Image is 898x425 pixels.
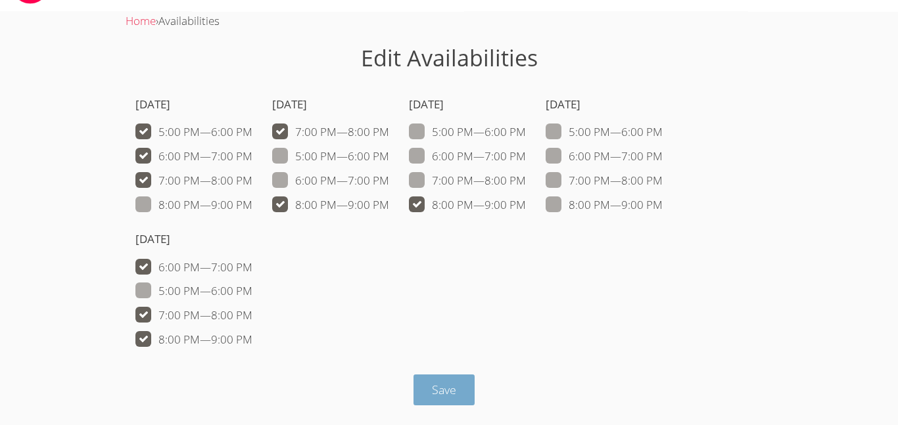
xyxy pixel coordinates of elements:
[135,231,252,248] h4: [DATE]
[135,259,252,276] label: 6:00 PM — 7:00 PM
[135,123,252,141] label: 5:00 PM — 6:00 PM
[409,196,526,213] label: 8:00 PM — 9:00 PM
[135,148,252,165] label: 6:00 PM — 7:00 PM
[272,123,389,141] label: 7:00 PM — 8:00 PM
[546,96,663,113] h4: [DATE]
[272,96,389,113] h4: [DATE]
[126,12,772,31] div: ›
[135,307,252,324] label: 7:00 PM — 8:00 PM
[135,196,252,213] label: 8:00 PM — 9:00 PM
[546,148,663,165] label: 6:00 PM — 7:00 PM
[135,331,252,348] label: 8:00 PM — 9:00 PM
[546,196,663,213] label: 8:00 PM — 9:00 PM
[272,172,389,189] label: 6:00 PM — 7:00 PM
[126,41,772,75] h1: Edit Availabilities
[272,196,389,213] label: 8:00 PM — 9:00 PM
[409,148,526,165] label: 6:00 PM — 7:00 PM
[409,96,526,113] h4: [DATE]
[135,96,252,113] h4: [DATE]
[409,172,526,189] label: 7:00 PM — 8:00 PM
[135,172,252,189] label: 7:00 PM — 8:00 PM
[126,13,156,28] a: Home
[546,172,663,189] label: 7:00 PM — 8:00 PM
[432,382,456,397] span: Save
[135,282,252,300] label: 5:00 PM — 6:00 PM
[546,123,663,141] label: 5:00 PM — 6:00 PM
[272,148,389,165] label: 5:00 PM — 6:00 PM
[158,13,220,28] span: Availabilities
[409,123,526,141] label: 5:00 PM — 6:00 PM
[414,374,475,405] button: Save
